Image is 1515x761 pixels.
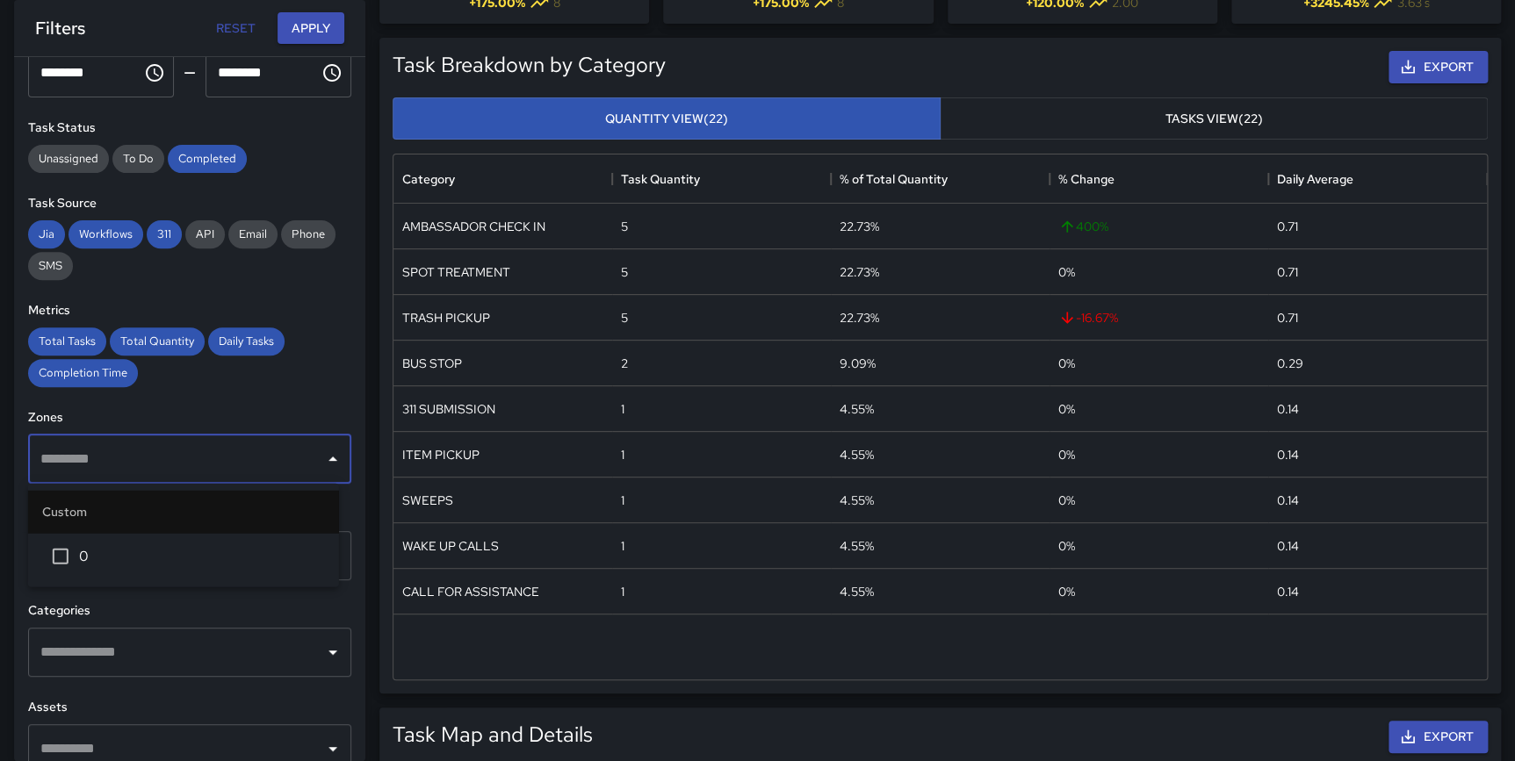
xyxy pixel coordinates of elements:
span: 0 % [1058,263,1075,281]
span: 400 % [1058,218,1108,235]
span: 0 % [1058,446,1075,463]
h5: Task Breakdown by Category [393,51,666,79]
h6: Task Source [28,194,351,213]
span: 0 % [1058,400,1075,418]
div: Completion Time [28,359,138,387]
span: Email [228,226,278,241]
span: 0 [79,546,325,567]
span: 0 % [1058,583,1075,600]
div: 1 [621,400,624,418]
div: 1 [621,537,624,555]
h6: Categories [28,601,351,621]
div: 0.14 [1277,446,1299,463]
span: To Do [112,151,164,166]
div: % Change [1050,154,1268,204]
div: 4.55% [840,446,874,463]
div: AMBASSADOR CHECK IN [402,218,545,235]
div: Category [393,154,612,204]
h6: Metrics [28,301,351,320]
span: 0 % [1058,355,1075,372]
div: % of Total Quantity [831,154,1050,204]
span: 0 % [1058,537,1075,555]
button: Choose time, selected time is 11:59 PM [314,55,350,90]
div: 0.14 [1277,583,1299,600]
span: Total Quantity [110,334,205,348]
span: Total Tasks [28,334,106,348]
button: Open [321,640,345,664]
div: Completed [168,145,247,173]
div: 4.55% [840,583,874,600]
div: 0.71 [1277,309,1298,327]
div: % Change [1058,154,1115,204]
div: SWEEPS [402,492,453,509]
button: Open [321,736,345,761]
button: Tasks View(22) [940,97,1488,140]
span: Unassigned [28,151,109,166]
div: CALL FOR ASSISTANCE [402,583,539,600]
div: 0.71 [1277,218,1298,235]
div: 0.29 [1277,355,1303,372]
div: % of Total Quantity [840,154,948,204]
div: BUS STOP [402,355,462,372]
div: 0.14 [1277,400,1299,418]
div: TRASH PICKUP [402,309,490,327]
div: Total Tasks [28,327,106,355]
div: 5 [621,218,628,235]
button: Export [1389,721,1488,753]
div: Daily Average [1268,154,1487,204]
div: 22.73% [840,218,879,235]
div: 2 [621,355,628,372]
span: SMS [28,258,73,273]
span: Completed [168,151,247,166]
div: 22.73% [840,309,879,327]
div: 311 SUBMISSION [402,400,495,418]
div: 1 [621,446,624,463]
span: 0 % [1058,492,1075,509]
div: Task Quantity [621,154,700,204]
div: Unassigned [28,145,109,173]
div: 4.55% [840,400,874,418]
div: Total Quantity [110,327,205,355]
button: Close [321,447,345,471]
div: 0.71 [1277,263,1298,281]
button: Export [1389,51,1488,83]
div: ITEM PICKUP [402,446,480,463]
div: 22.73% [840,263,879,281]
span: Daily Tasks [208,334,285,348]
span: Phone [281,226,335,241]
h6: Zones [28,408,351,427]
div: Workflows [69,220,143,248]
button: Apply [278,12,344,45]
div: Phone [281,220,335,248]
span: API [185,226,225,241]
button: Quantity View(22) [393,97,941,140]
div: 1 [621,492,624,509]
h6: Filters [35,14,85,42]
div: 4.55% [840,492,874,509]
span: Jia [28,226,65,241]
div: 1 [621,583,624,600]
div: Daily Tasks [208,327,285,355]
div: Daily Average [1277,154,1353,204]
div: SPOT TREATMENT [402,263,510,281]
div: 0.14 [1277,537,1299,555]
button: Choose time, selected time is 12:00 AM [137,55,172,90]
h6: Task Status [28,118,351,138]
div: To Do [112,145,164,173]
div: Jia [28,220,65,248]
div: Category [402,154,455,204]
h6: Assets [28,698,351,717]
span: 311 [147,226,182,241]
button: Reset [207,12,263,45]
div: 4.55% [840,537,874,555]
div: Email [228,220,278,248]
div: 311 [147,220,182,248]
div: API [185,220,225,248]
div: WAKE UP CALLS [402,537,499,555]
div: Task Quantity [612,154,831,204]
div: 0.14 [1277,492,1299,509]
span: -16.67 % [1058,309,1118,327]
span: Completion Time [28,365,138,380]
li: Custom [28,491,339,533]
div: 5 [621,263,628,281]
